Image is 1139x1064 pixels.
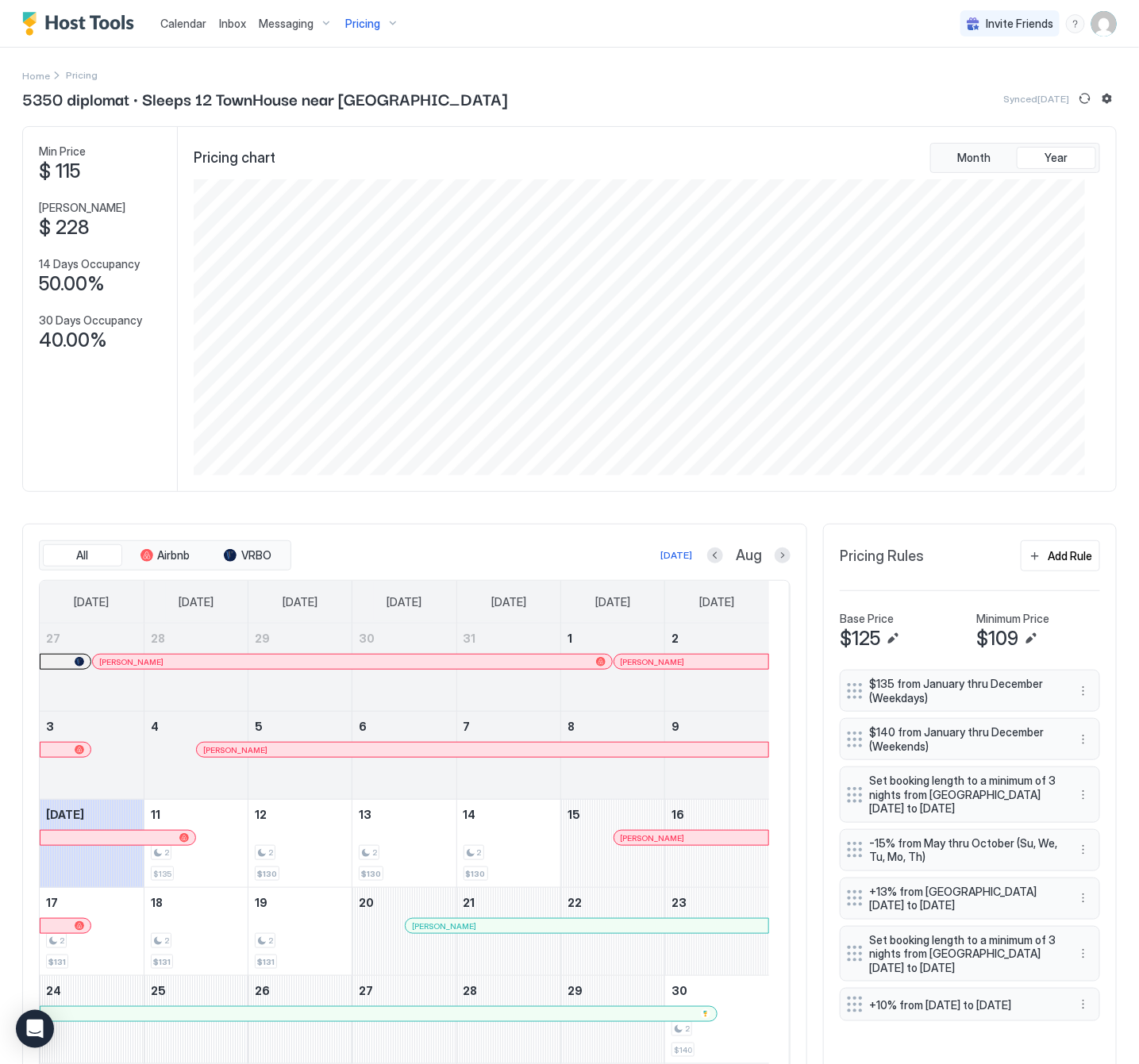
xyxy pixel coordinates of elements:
td: August 27, 2025 [352,976,456,1064]
button: Edit [883,629,902,648]
span: 26 [255,984,270,997]
button: More options [1074,889,1093,908]
td: August 8, 2025 [560,712,664,800]
a: August 5, 2025 [248,712,352,741]
span: $135 from January thru December (Weekdays) [869,677,1058,705]
button: Month [934,147,1014,169]
div: menu [1074,786,1093,805]
td: August 30, 2025 [665,976,769,1064]
span: 11 [151,808,160,821]
a: Sunday [58,581,125,624]
div: menu [1074,995,1093,1014]
span: 2 [60,935,64,946]
button: Airbnb [125,544,205,567]
button: More options [1074,995,1093,1014]
button: More options [1074,840,1093,859]
div: menu [1074,889,1093,908]
div: [PERSON_NAME] [203,745,762,755]
div: User profile [1091,11,1117,36]
button: Add Rule [1021,540,1100,571]
span: 14 [464,808,476,821]
div: [PERSON_NAME] [621,657,763,667]
span: Inbox [219,17,246,30]
div: Breadcrumb [22,67,50,83]
span: [PERSON_NAME] [412,921,476,931]
a: Inbox [219,15,246,32]
a: August 22, 2025 [561,888,664,917]
span: All [77,548,89,563]
span: [PERSON_NAME] [621,833,685,843]
a: August 23, 2025 [665,888,769,917]
td: August 23, 2025 [665,888,769,976]
a: Host Tools Logo [22,12,141,36]
a: Tuesday [267,581,333,624]
td: August 5, 2025 [248,712,352,800]
div: menu [1074,682,1093,701]
span: 5 [255,720,263,733]
span: 30 [671,984,687,997]
span: 27 [46,632,60,645]
span: Breadcrumb [66,69,98,81]
span: 4 [151,720,159,733]
span: 17 [46,896,58,909]
span: Airbnb [158,548,190,563]
div: [DATE] [660,548,692,563]
td: July 28, 2025 [144,624,248,712]
button: [DATE] [658,546,695,565]
button: More options [1074,944,1093,963]
span: Set booking length to a minimum of 3 nights from [GEOGRAPHIC_DATA][DATE] to [DATE] [869,933,1058,975]
a: Saturday [684,581,751,624]
button: Edit [1022,629,1041,648]
button: More options [1074,786,1093,805]
td: August 4, 2025 [144,712,248,800]
a: August 8, 2025 [561,712,664,741]
td: August 18, 2025 [144,888,248,976]
a: August 29, 2025 [561,976,664,1005]
span: 20 [359,896,374,909]
a: July 28, 2025 [144,624,248,653]
span: [DATE] [387,595,421,609]
span: [PERSON_NAME] [621,657,685,667]
span: Min Price [39,144,86,159]
button: Sync prices [1076,89,1095,108]
span: 14 Days Occupancy [39,257,140,271]
td: August 29, 2025 [560,976,664,1064]
span: [DATE] [491,595,526,609]
span: $109 [976,627,1018,651]
a: August 10, 2025 [40,800,144,829]
span: 30 [359,632,375,645]
td: August 7, 2025 [456,712,560,800]
span: [DATE] [283,595,317,609]
a: Calendar [160,15,206,32]
button: Listing settings [1098,89,1117,108]
a: August 18, 2025 [144,888,248,917]
td: August 28, 2025 [456,976,560,1064]
td: August 12, 2025 [248,800,352,888]
span: Minimum Price [976,612,1049,626]
button: More options [1074,730,1093,749]
span: Pricing chart [194,149,275,167]
span: [DATE] [46,808,84,821]
button: All [43,544,122,567]
span: 12 [255,808,267,821]
a: August 27, 2025 [352,976,456,1005]
a: July 31, 2025 [457,624,560,653]
a: August 9, 2025 [665,712,769,741]
td: August 15, 2025 [560,800,664,888]
div: [PERSON_NAME] [99,657,606,667]
div: menu [1074,840,1093,859]
a: Home [22,67,50,83]
span: $130 [257,869,277,879]
a: Wednesday [371,581,437,624]
span: 2 [685,1024,690,1034]
td: August 25, 2025 [144,976,248,1064]
td: July 30, 2025 [352,624,456,712]
span: $131 [48,957,66,967]
span: $131 [153,957,171,967]
a: August 12, 2025 [248,800,352,829]
span: [DATE] [179,595,214,609]
a: August 1, 2025 [561,624,664,653]
td: August 1, 2025 [560,624,664,712]
td: August 10, 2025 [40,800,144,888]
